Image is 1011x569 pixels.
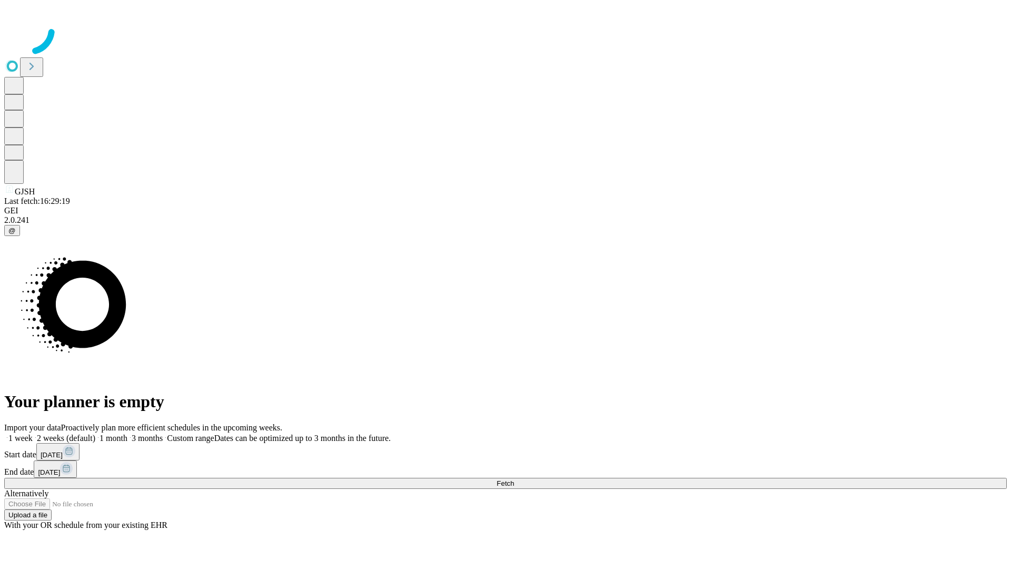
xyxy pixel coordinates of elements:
[36,443,80,460] button: [DATE]
[8,434,33,443] span: 1 week
[214,434,391,443] span: Dates can be optimized up to 3 months in the future.
[34,460,77,478] button: [DATE]
[4,521,167,529] span: With your OR schedule from your existing EHR
[4,215,1007,225] div: 2.0.241
[100,434,127,443] span: 1 month
[4,423,61,432] span: Import your data
[41,451,63,459] span: [DATE]
[167,434,214,443] span: Custom range
[8,227,16,234] span: @
[4,509,52,521] button: Upload a file
[497,479,514,487] span: Fetch
[4,443,1007,460] div: Start date
[38,468,60,476] span: [DATE]
[4,206,1007,215] div: GEI
[4,478,1007,489] button: Fetch
[37,434,95,443] span: 2 weeks (default)
[61,423,282,432] span: Proactively plan more efficient schedules in the upcoming weeks.
[132,434,163,443] span: 3 months
[4,197,70,205] span: Last fetch: 16:29:19
[4,392,1007,411] h1: Your planner is empty
[4,489,48,498] span: Alternatively
[4,460,1007,478] div: End date
[15,187,35,196] span: GJSH
[4,225,20,236] button: @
